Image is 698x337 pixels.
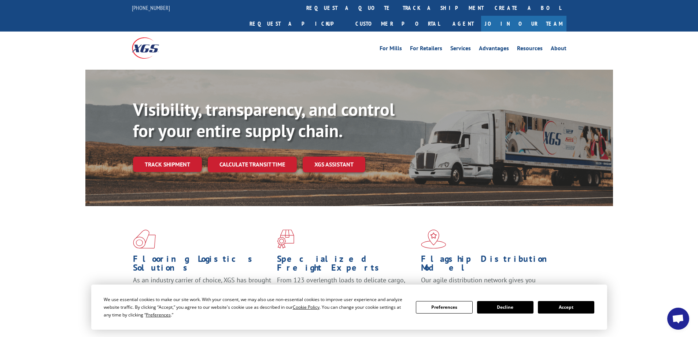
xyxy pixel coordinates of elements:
[380,45,402,54] a: For Mills
[146,312,171,318] span: Preferences
[416,301,472,314] button: Preferences
[244,16,350,32] a: Request a pickup
[551,45,566,54] a: About
[133,254,272,276] h1: Flooring Logistics Solutions
[421,276,556,293] span: Our agile distribution network gives you nationwide inventory management on demand.
[479,45,509,54] a: Advantages
[450,45,471,54] a: Services
[303,157,365,172] a: XGS ASSISTANT
[132,4,170,11] a: [PHONE_NUMBER]
[133,157,202,172] a: Track shipment
[277,254,416,276] h1: Specialized Freight Experts
[104,296,407,319] div: We use essential cookies to make our site work. With your consent, we may also use non-essential ...
[667,308,689,330] div: Open chat
[421,230,446,249] img: xgs-icon-flagship-distribution-model-red
[350,16,445,32] a: Customer Portal
[277,230,294,249] img: xgs-icon-focused-on-flooring-red
[133,276,271,302] span: As an industry carrier of choice, XGS has brought innovation and dedication to flooring logistics...
[421,254,559,276] h1: Flagship Distribution Model
[133,230,156,249] img: xgs-icon-total-supply-chain-intelligence-red
[538,301,594,314] button: Accept
[293,304,320,310] span: Cookie Policy
[277,276,416,308] p: From 123 overlength loads to delicate cargo, our experienced staff knows the best way to move you...
[477,301,533,314] button: Decline
[91,285,607,330] div: Cookie Consent Prompt
[445,16,481,32] a: Agent
[208,157,297,172] a: Calculate transit time
[133,98,395,142] b: Visibility, transparency, and control for your entire supply chain.
[410,45,442,54] a: For Retailers
[517,45,543,54] a: Resources
[481,16,566,32] a: Join Our Team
